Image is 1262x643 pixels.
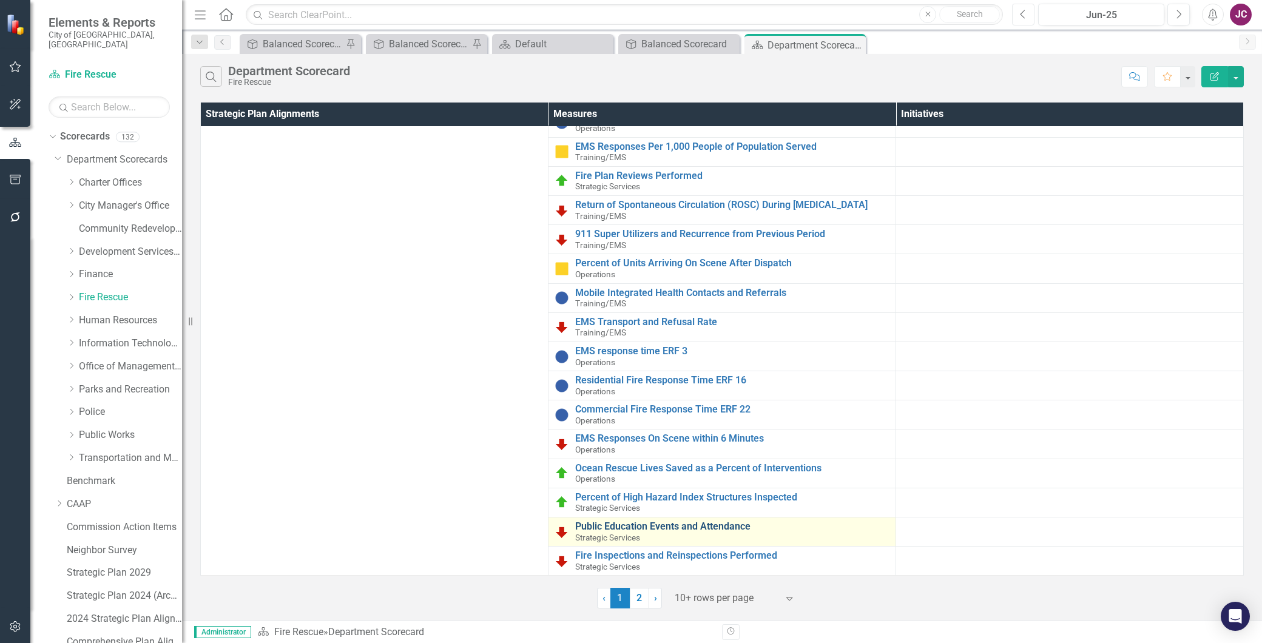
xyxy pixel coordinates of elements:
[257,625,713,639] div: »
[194,626,251,638] span: Administrator
[67,544,182,557] a: Neighbor Survey
[495,36,610,52] a: Default
[79,314,182,328] a: Human Resources
[49,30,170,50] small: City of [GEOGRAPHIC_DATA], [GEOGRAPHIC_DATA]
[6,14,27,35] img: ClearPoint Strategy
[575,181,640,191] span: Strategic Services
[575,521,889,532] a: Public Education Events and Attendance
[263,36,343,52] div: Balanced Scorecard
[575,386,615,396] span: Operations
[67,589,182,603] a: Strategic Plan 2024 (Archive)
[575,123,615,133] span: Operations
[575,328,626,337] span: Training/EMS
[575,200,889,210] a: Return of Spontaneous Circulation (ROSC) During [MEDICAL_DATA]
[201,20,548,576] td: Double-Click to Edit Right Click for Context Menu
[555,320,569,334] img: Reviewing for Improvement
[575,562,640,571] span: Strategic Services
[369,36,469,52] a: Balanced Scorecard
[555,349,569,364] img: Information Unavailable
[49,15,170,30] span: Elements & Reports
[79,451,182,465] a: Transportation and Mobility
[228,64,350,78] div: Department Scorecard
[555,408,569,422] img: Information Unavailable
[641,36,737,52] div: Balanced Scorecard
[116,132,140,142] div: 132
[575,258,889,269] a: Percent of Units Arriving On Scene After Dispatch
[548,371,896,400] td: Double-Click to Edit Right Click for Context Menu
[575,550,889,561] a: Fire Inspections and Reinspections Performed
[555,379,569,393] img: Information Unavailable
[79,291,182,305] a: Fire Rescue
[548,312,896,342] td: Double-Click to Edit Right Click for Context Menu
[49,68,170,82] a: Fire Rescue
[67,153,182,167] a: Department Scorecards
[768,38,863,53] div: Department Scorecard
[548,459,896,488] td: Double-Click to Edit Right Click for Context Menu
[575,503,640,513] span: Strategic Services
[67,474,182,488] a: Benchmark
[575,346,889,357] a: EMS response time ERF 3
[548,137,896,166] td: Double-Click to Edit Right Click for Context Menu
[555,203,569,218] img: Reviewing for Improvement
[575,317,889,328] a: EMS Transport and Refusal Rate
[555,144,569,159] img: Monitoring Progress
[79,405,182,419] a: Police
[79,199,182,213] a: City Manager's Office
[548,429,896,459] td: Double-Click to Edit Right Click for Context Menu
[602,592,606,604] span: ‹
[621,36,737,52] a: Balanced Scorecard
[548,166,896,195] td: Double-Click to Edit Right Click for Context Menu
[79,176,182,190] a: Charter Offices
[60,130,110,144] a: Scorecards
[575,416,615,425] span: Operations
[575,170,889,181] a: Fire Plan Reviews Performed
[67,612,182,626] a: 2024 Strategic Plan Alignment
[575,375,889,386] a: Residential Fire Response Time ERF 16
[575,492,889,503] a: Percent of High Hazard Index Structures Inspected
[555,261,569,276] img: Monitoring Progress
[548,342,896,371] td: Double-Click to Edit Right Click for Context Menu
[575,269,615,279] span: Operations
[79,428,182,442] a: Public Works
[555,466,569,480] img: Proceeding as Planned
[654,592,657,604] span: ›
[79,268,182,281] a: Finance
[243,36,343,52] a: Balanced Scorecard
[548,547,896,576] td: Double-Click to Edit Right Click for Context Menu
[1230,4,1252,25] div: JC
[548,195,896,224] td: Double-Click to Edit Right Click for Context Menu
[67,497,182,511] a: CAAP
[79,383,182,397] a: Parks and Recreation
[555,173,569,188] img: Proceeding as Planned
[555,437,569,451] img: Reviewing for Improvement
[228,78,350,87] div: Fire Rescue
[548,254,896,283] td: Double-Click to Edit Right Click for Context Menu
[575,298,626,308] span: Training/EMS
[555,554,569,568] img: Reviewing for Improvement
[957,9,983,19] span: Search
[548,400,896,429] td: Double-Click to Edit Right Click for Context Menu
[515,36,610,52] div: Default
[555,291,569,305] img: Information Unavailable
[548,225,896,254] td: Double-Click to Edit Right Click for Context Menu
[575,445,615,454] span: Operations
[575,240,626,250] span: Training/EMS
[79,245,182,259] a: Development Services Department
[79,360,182,374] a: Office of Management and Budget
[274,626,323,638] a: Fire Rescue
[630,588,649,608] a: 2
[548,488,896,517] td: Double-Click to Edit Right Click for Context Menu
[575,404,889,415] a: Commercial Fire Response Time ERF 22
[548,517,896,547] td: Double-Click to Edit Right Click for Context Menu
[575,152,626,162] span: Training/EMS
[575,433,889,444] a: EMS Responses On Scene within 6 Minutes
[610,588,630,608] span: 1
[246,4,1003,25] input: Search ClearPoint...
[555,525,569,539] img: Reviewing for Improvement
[79,222,182,236] a: Community Redevelopment Agency
[548,283,896,312] td: Double-Click to Edit Right Click for Context Menu
[555,495,569,510] img: Proceeding as Planned
[575,288,889,298] a: Mobile Integrated Health Contacts and Referrals
[1038,4,1164,25] button: Jun-25
[575,357,615,367] span: Operations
